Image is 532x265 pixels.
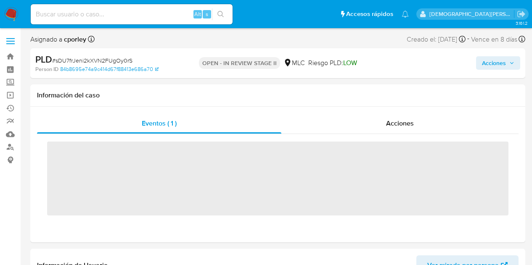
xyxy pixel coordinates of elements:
[52,56,132,65] span: # sDU7frJeni2kXVN2FUgOy0rS
[346,10,393,18] span: Accesos rápidos
[407,34,466,45] div: Creado el: [DATE]
[199,57,280,69] p: OPEN - IN REVIEW STAGE II
[482,56,506,70] span: Acciones
[60,66,159,73] a: 84b8695e74a9c414d67f88413e686a70
[308,58,357,68] span: Riesgo PLD:
[142,118,177,128] span: Eventos ( 1 )
[62,34,86,44] b: cporley
[31,9,233,20] input: Buscar usuario o caso...
[471,35,517,44] span: Vence en 8 días
[37,91,519,100] h1: Información del caso
[476,56,520,70] button: Acciones
[517,10,526,18] a: Salir
[194,10,201,18] span: Alt
[429,10,514,18] p: cristian.porley@mercadolibre.com
[386,118,414,128] span: Acciones
[212,8,229,20] button: search-icon
[35,66,58,73] b: Person ID
[467,34,469,45] span: -
[47,142,508,215] span: ‌
[35,52,52,66] b: PLD
[30,35,86,44] span: Asignado a
[402,10,409,18] a: Notificaciones
[283,58,305,68] div: MLC
[343,58,357,68] span: LOW
[206,10,208,18] span: s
